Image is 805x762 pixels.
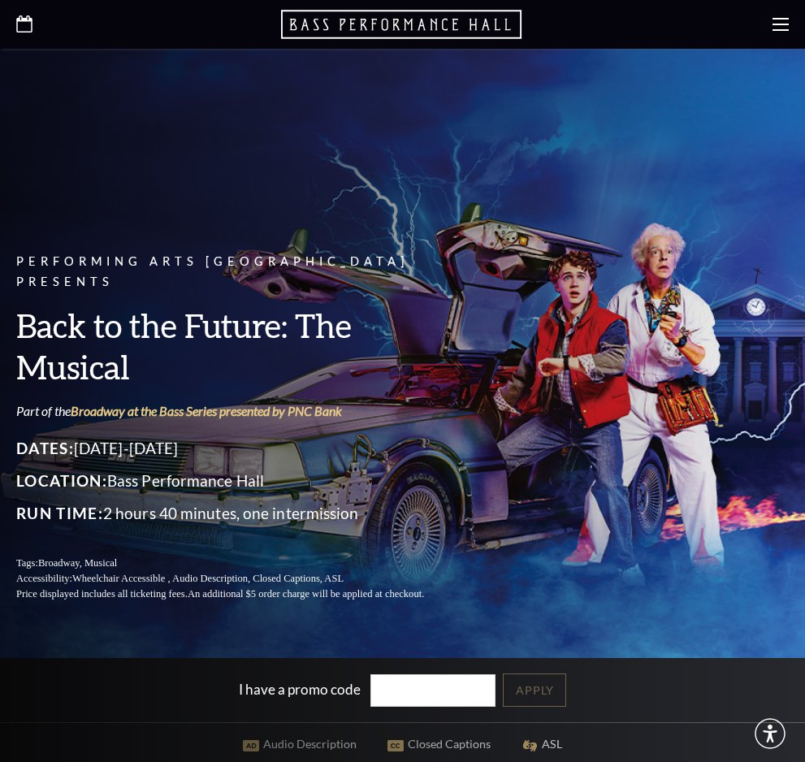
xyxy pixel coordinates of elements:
[16,556,463,571] p: Tags:
[72,573,344,584] span: Wheelchair Accessible , Audio Description, Closed Captions, ASL
[16,571,463,587] p: Accessibility:
[239,680,361,697] label: I have a promo code
[16,504,103,522] span: Run Time:
[16,305,463,387] h3: Back to the Future: The Musical
[16,587,463,602] p: Price displayed includes all ticketing fees.
[188,588,424,600] span: An additional $5 order charge will be applied at checkout.
[16,439,74,457] span: Dates:
[16,471,107,490] span: Location:
[71,403,342,418] a: Broadway at the Bass Series presented by PNC Bank
[16,402,463,420] p: Part of the
[16,435,463,461] p: [DATE]-[DATE]
[16,468,463,494] p: Bass Performance Hall
[16,500,463,526] p: 2 hours 40 minutes, one intermission
[16,252,463,292] p: Performing Arts [GEOGRAPHIC_DATA] Presents
[38,557,117,569] span: Broadway, Musical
